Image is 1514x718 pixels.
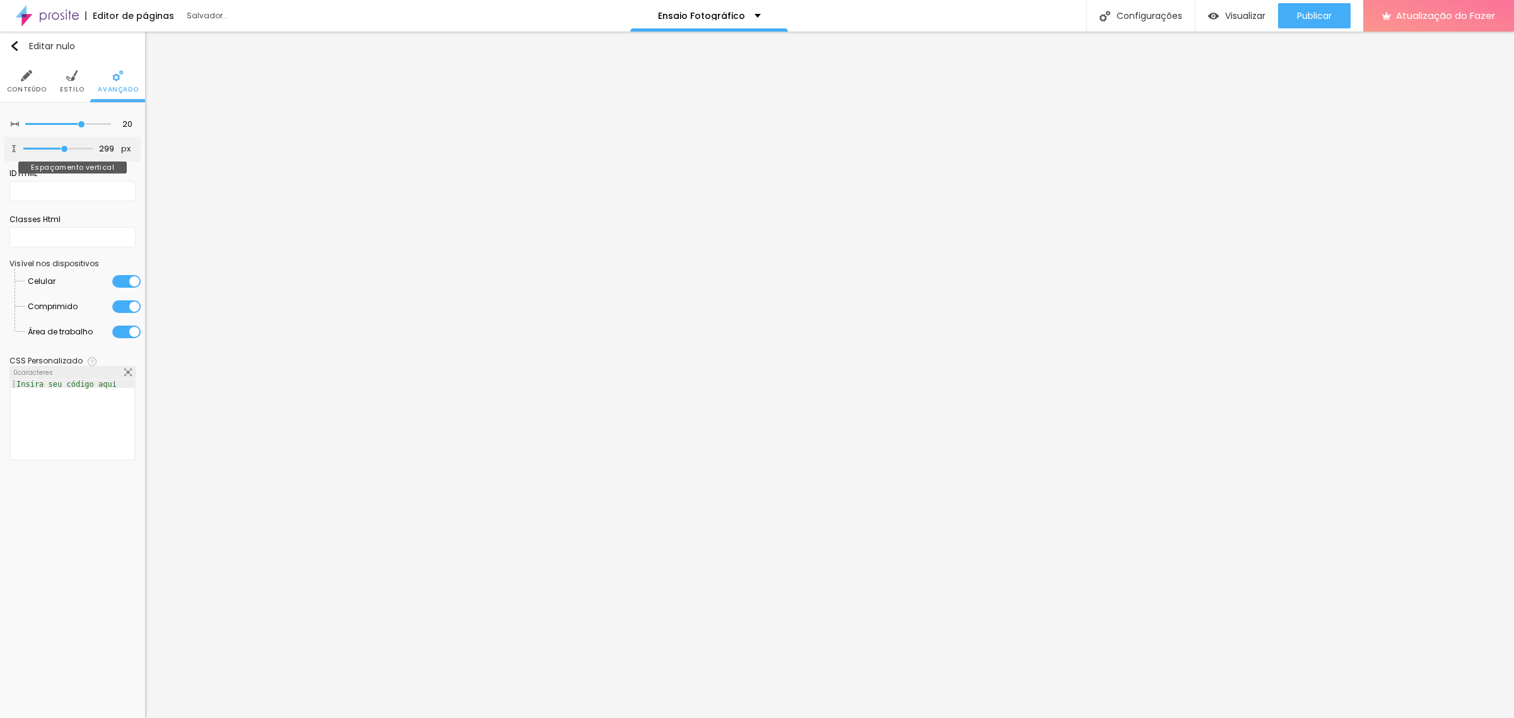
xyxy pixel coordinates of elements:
font: 0 [13,368,18,377]
font: CSS Personalizado [9,355,83,366]
font: Atualização do Fazer [1396,9,1495,22]
img: Ícone [9,41,20,51]
button: Visualizar [1195,3,1278,28]
font: caracteres [18,368,53,377]
font: Publicar [1297,9,1332,22]
font: Comprimido [28,301,78,312]
font: ID HTML [9,168,37,179]
font: Configurações [1117,9,1182,22]
img: Ícone [66,70,78,81]
font: Celular [28,276,56,286]
img: Ícone [1100,11,1110,21]
font: Estilo [60,85,85,94]
img: Ícone [11,145,17,151]
img: Ícone [21,70,32,81]
font: Editar nulo [29,40,75,52]
iframe: Editor [145,32,1514,718]
font: Editor de páginas [93,9,174,22]
font: Conteúdo [7,85,47,94]
img: view-1.svg [1208,11,1219,21]
font: Visível nos dispositivos [9,258,99,269]
font: Avançado [98,85,138,94]
font: Área de trabalho [28,326,93,337]
img: Ícone [124,368,132,376]
font: Classes Html [9,214,61,225]
img: Ícone [112,70,124,81]
font: Visualizar [1225,9,1265,22]
font: Ensaio Fotográfico [658,9,745,22]
button: Publicar [1278,3,1351,28]
font: px [121,143,131,155]
button: px [117,144,134,155]
font: Insira seu código aqui [16,380,117,389]
font: Salvador... [187,10,228,21]
img: Ícone [88,357,97,366]
img: Ícone [11,120,19,128]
